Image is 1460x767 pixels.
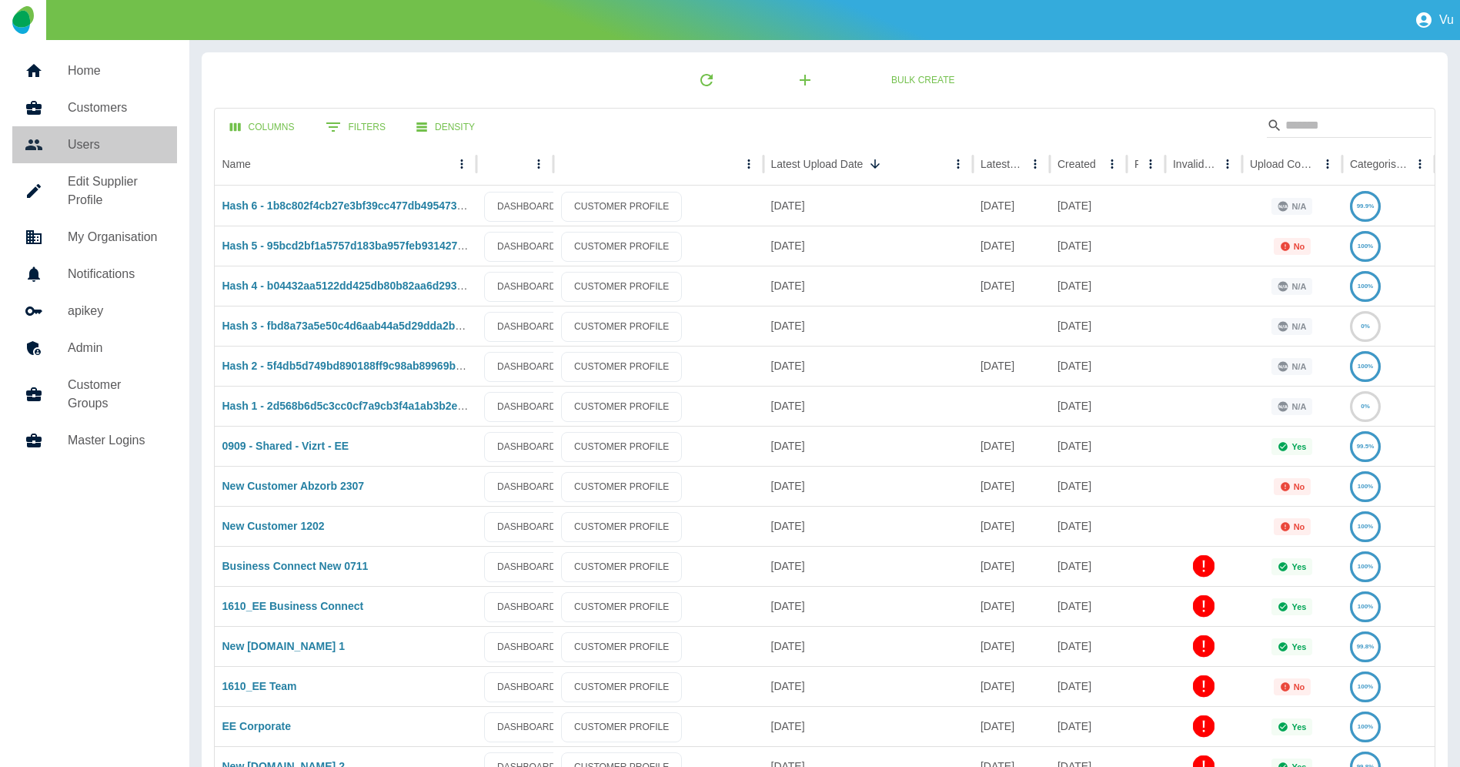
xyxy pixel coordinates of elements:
[771,158,864,170] div: Latest Upload Date
[738,153,760,175] button: column menu
[12,219,177,256] a: My Organisation
[1409,153,1431,175] button: Categorised column menu
[1271,398,1312,415] div: This status is not applicable for customers using manual upload.
[222,440,349,452] a: 0909 - Shared - Vizrt - EE
[973,266,1050,306] div: 16 Sep 2025
[12,6,33,34] img: Logo
[973,426,1050,466] div: 01 Sep 2025
[68,431,165,450] h5: Master Logins
[763,226,973,266] div: 16 Sep 2025
[222,600,364,612] a: 1610_EE Business Connect
[222,239,506,252] a: Hash 5 - 95bcd2bf1a5757d183ba957feb9314274c8ce39b
[561,312,682,342] a: CUSTOMER PROFILE
[1291,722,1306,732] p: Yes
[1217,153,1238,175] button: Invalid Creds column menu
[1050,546,1127,586] div: 12 Nov 2024
[1358,483,1373,490] text: 100%
[561,392,682,422] a: CUSTOMER PROFILE
[561,192,682,222] a: CUSTOMER PROFILE
[1271,278,1312,295] div: This status is not applicable for customers using manual upload.
[1350,720,1381,732] a: 100%
[1250,158,1315,170] div: Upload Complete
[12,126,177,163] a: Users
[12,330,177,367] a: Admin
[451,153,473,175] button: Name column menu
[973,546,1050,586] div: 25 Dec 2024
[973,226,1050,266] div: 01 Dec 2022
[68,99,165,117] h5: Customers
[313,112,398,142] button: Show filters
[222,199,505,212] a: Hash 6 - 1b8c802f4cb27e3bf39cc477db495473aa938246
[68,228,165,246] h5: My Organisation
[1050,626,1127,666] div: 02 Aug 2024
[763,426,973,466] div: 10 Sep 2025
[222,360,504,372] a: Hash 2 - 5f4db5d749bd890188ff9c98ab89969b46896c64
[973,706,1050,746] div: 01 Oct 2024
[973,466,1050,506] div: 31 Aug 2025
[12,293,177,330] a: apikey
[484,592,569,622] a: DASHBOARD
[484,552,569,582] a: DASHBOARD
[1408,5,1460,35] button: Vu
[763,186,973,226] div: 16 Sep 2025
[68,62,165,80] h5: Home
[1350,320,1381,332] a: 0%
[1050,306,1127,346] div: 16 Sep 2025
[1134,158,1138,170] div: Ref
[864,153,886,175] button: Sort
[1291,602,1306,611] p: Yes
[1057,158,1096,170] div: Created
[1294,482,1305,491] p: No
[973,626,1050,666] div: 01 Dec 2024
[763,466,973,506] div: 02 Sep 2025
[1050,706,1127,746] div: 01 Oct 2024
[763,346,973,386] div: 16 Sep 2025
[484,672,569,702] a: DASHBOARD
[1358,723,1373,730] text: 100%
[484,392,569,422] a: DASHBOARD
[1350,199,1381,212] a: 99.9%
[561,632,682,662] a: CUSTOMER PROFILE
[12,89,177,126] a: Customers
[484,232,569,262] a: DASHBOARD
[1050,426,1127,466] div: 10 Sep 2025
[222,640,345,652] a: New [DOMAIN_NAME] 1
[1291,362,1306,371] p: N/A
[222,158,251,170] div: Name
[1358,683,1373,690] text: 100%
[218,113,307,142] button: Select columns
[1358,563,1373,570] text: 100%
[763,386,973,426] div: 15 Sep 2025
[484,632,569,662] a: DASHBOARD
[763,626,973,666] div: 02 Dec 2024
[1317,153,1338,175] button: Upload Complete column menu
[561,472,682,502] a: CUSTOMER PROFILE
[1350,480,1381,492] a: 100%
[1357,203,1375,209] text: 99.9%
[973,586,1050,626] div: 25 Dec 2024
[1357,443,1375,450] text: 99.5%
[1140,153,1161,175] button: Ref column menu
[973,506,1050,546] div: 02 Feb 2025
[561,432,682,462] a: CUSTOMER PROFILE
[561,512,682,542] a: CUSTOMER PROFILE
[1050,266,1127,306] div: 16 Sep 2025
[879,66,967,95] button: Bulk Create
[484,272,569,302] a: DASHBOARD
[1291,282,1306,291] p: N/A
[484,432,569,462] a: DASHBOARD
[947,153,969,175] button: Latest Upload Date column menu
[222,480,365,492] a: New Customer Abzorb 2307
[1291,442,1306,451] p: Yes
[561,592,682,622] a: CUSTOMER PROFILE
[68,302,165,320] h5: apikey
[484,192,569,222] a: DASHBOARD
[1358,243,1373,250] text: 100%
[222,520,325,532] a: New Customer 1202
[1050,386,1127,426] div: 15 Sep 2025
[763,506,973,546] div: 12 Feb 2025
[1050,506,1127,546] div: 12 Feb 2025
[68,265,165,283] h5: Notifications
[1274,478,1311,495] div: Not all required reports for this customer were uploaded for the latest usage month.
